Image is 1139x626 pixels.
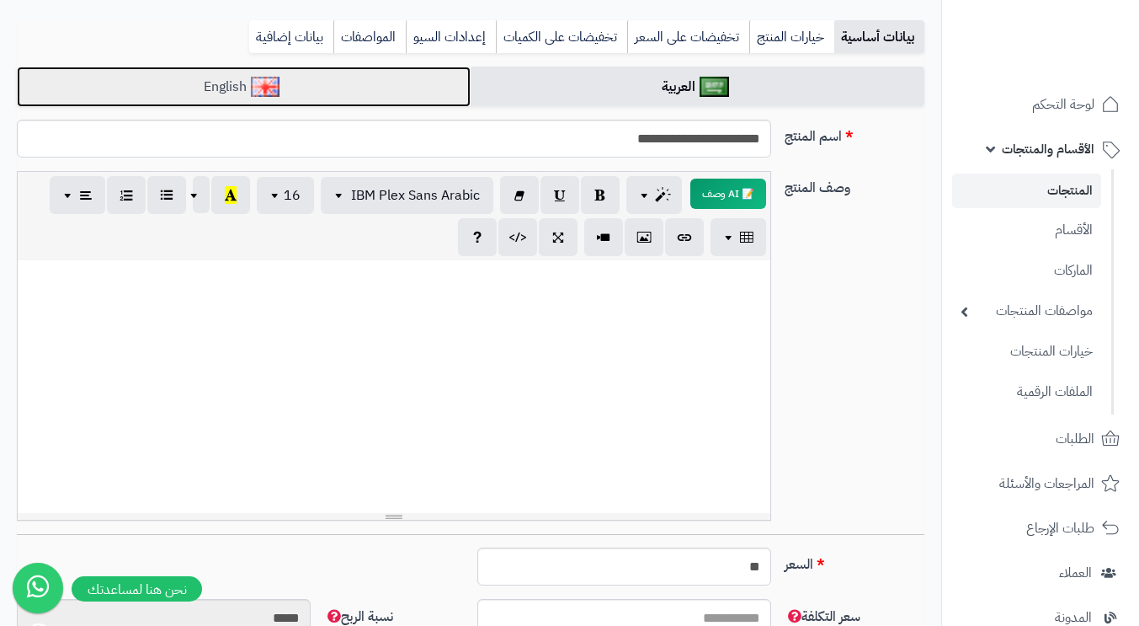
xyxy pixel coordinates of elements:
[778,120,931,147] label: اسم المنتج
[834,20,924,54] a: بيانات أساسية
[351,185,480,206] span: IBM Plex Sans Arabic
[952,374,1101,410] a: الملفات الرقمية
[999,472,1094,495] span: المراجعات والأسئلة
[952,419,1129,459] a: الطلبات
[700,77,729,97] img: العربية
[17,67,471,108] a: English
[321,177,493,214] button: IBM Plex Sans Arabic
[1026,516,1094,540] span: طلبات الإرجاع
[627,20,749,54] a: تخفيضات على السعر
[496,20,627,54] a: تخفيضات على الكميات
[952,212,1101,249] a: الأقسام
[406,20,496,54] a: إعدادات السيو
[952,174,1101,208] a: المنتجات
[251,77,280,97] img: English
[952,463,1129,504] a: المراجعات والأسئلة
[249,20,333,54] a: بيانات إضافية
[1032,93,1094,116] span: لوحة التحكم
[952,334,1101,370] a: خيارات المنتجات
[1056,427,1094,451] span: الطلبات
[690,179,766,209] button: 📝 AI وصف
[778,171,931,198] label: وصف المنتج
[749,20,834,54] a: خيارات المنتج
[471,67,924,108] a: العربية
[257,177,314,214] button: 16
[952,253,1101,289] a: الماركات
[1002,137,1094,161] span: الأقسام والمنتجات
[1059,561,1092,585] span: العملاء
[952,84,1129,125] a: لوحة التحكم
[284,185,301,206] span: 16
[952,553,1129,593] a: العملاء
[952,293,1101,329] a: مواصفات المنتجات
[778,548,931,575] label: السعر
[333,20,406,54] a: المواصفات
[952,508,1129,548] a: طلبات الإرجاع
